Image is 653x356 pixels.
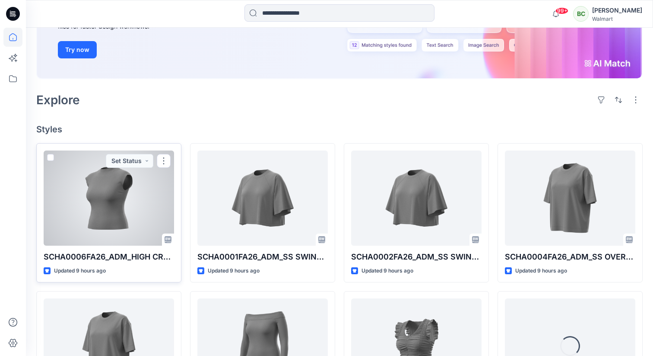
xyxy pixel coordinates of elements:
p: Updated 9 hours ago [361,266,413,276]
a: SCHA0001FA26_ADM_SS SWING TEE_140GSM [197,151,328,246]
p: SCHA0001FA26_ADM_SS SWING TEE_140GSM [197,251,328,263]
div: BC [573,6,589,22]
h4: Styles [36,124,643,135]
div: [PERSON_NAME] [592,5,642,16]
p: Updated 9 hours ago [515,266,567,276]
p: Updated 9 hours ago [54,266,106,276]
p: Updated 9 hours ago [208,266,260,276]
div: Walmart [592,16,642,22]
a: SCHA0002FA26_ADM_SS SWING TEE_190GSM [351,151,482,246]
button: Try now [58,41,97,58]
p: SCHA0002FA26_ADM_SS SWING TEE_190GSM [351,251,482,263]
h2: Explore [36,93,80,107]
p: SCHA0006FA26_ADM_HIGH CREW CAP TEE [44,251,174,263]
p: SCHA0004FA26_ADM_SS OVERSIZED TEE_190GSM [505,251,635,263]
a: SCHA0004FA26_ADM_SS OVERSIZED TEE_190GSM [505,151,635,246]
a: SCHA0006FA26_ADM_HIGH CREW CAP TEE [44,151,174,246]
span: 99+ [555,7,568,14]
